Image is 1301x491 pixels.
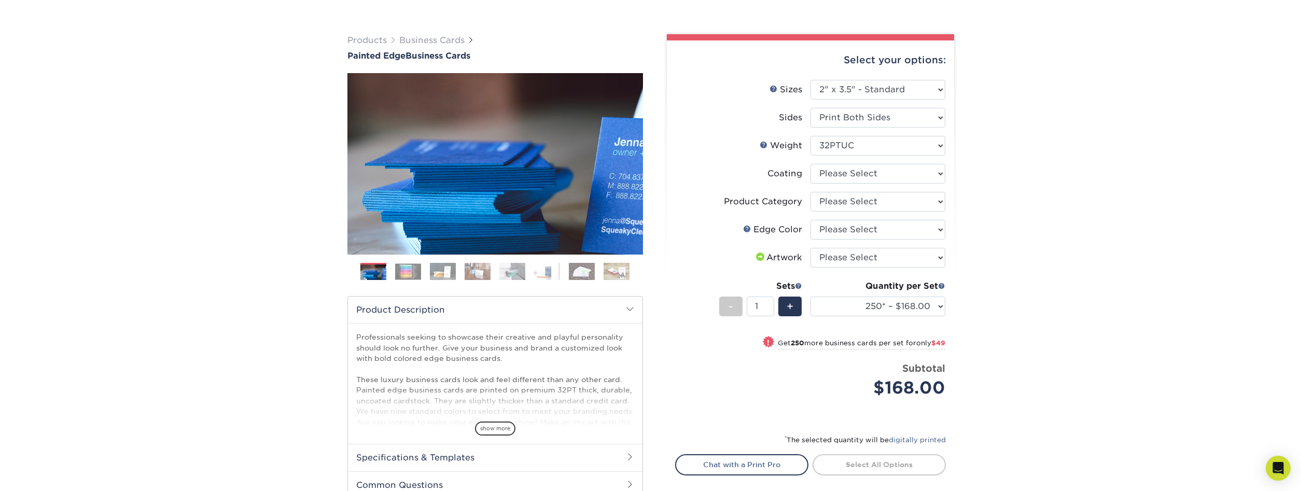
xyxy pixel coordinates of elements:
a: Chat with a Print Pro [675,454,808,475]
div: Edge Color [743,223,802,236]
span: show more [475,422,515,436]
a: digitally printed [889,436,946,444]
div: Artwork [754,251,802,264]
a: Painted EdgeBusiness Cards [347,51,643,61]
img: Business Cards 07 [569,262,595,280]
div: Sets [719,280,802,292]
span: ! [767,337,770,348]
small: The selected quantity will be [785,436,946,444]
img: Business Cards 08 [604,262,629,280]
img: Business Cards 04 [465,262,491,280]
div: Coating [767,167,802,180]
img: Business Cards 05 [499,262,525,280]
div: Quantity per Set [810,280,945,292]
small: Get more business cards per set for [778,339,945,349]
img: Business Cards 06 [534,262,560,280]
a: Select All Options [813,454,946,475]
div: Product Category [724,195,802,208]
span: - [729,299,733,314]
span: Painted Edge [347,51,405,61]
a: Business Cards [399,35,465,45]
h2: Product Description [348,297,642,323]
strong: Subtotal [902,362,945,374]
div: $168.00 [818,375,945,400]
strong: 250 [791,339,804,347]
img: Business Cards 02 [395,263,421,279]
a: Products [347,35,387,45]
div: Select your options: [675,40,946,80]
div: Sides [779,111,802,124]
h1: Business Cards [347,51,643,61]
img: Painted Edge 01 [347,16,643,312]
img: Business Cards 01 [360,259,386,285]
span: only [916,339,945,347]
div: Sizes [770,83,802,96]
img: Business Cards 03 [430,262,456,280]
h2: Specifications & Templates [348,444,642,471]
div: Weight [760,139,802,152]
span: $49 [931,339,945,347]
span: + [787,299,793,314]
div: Open Intercom Messenger [1266,456,1291,481]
